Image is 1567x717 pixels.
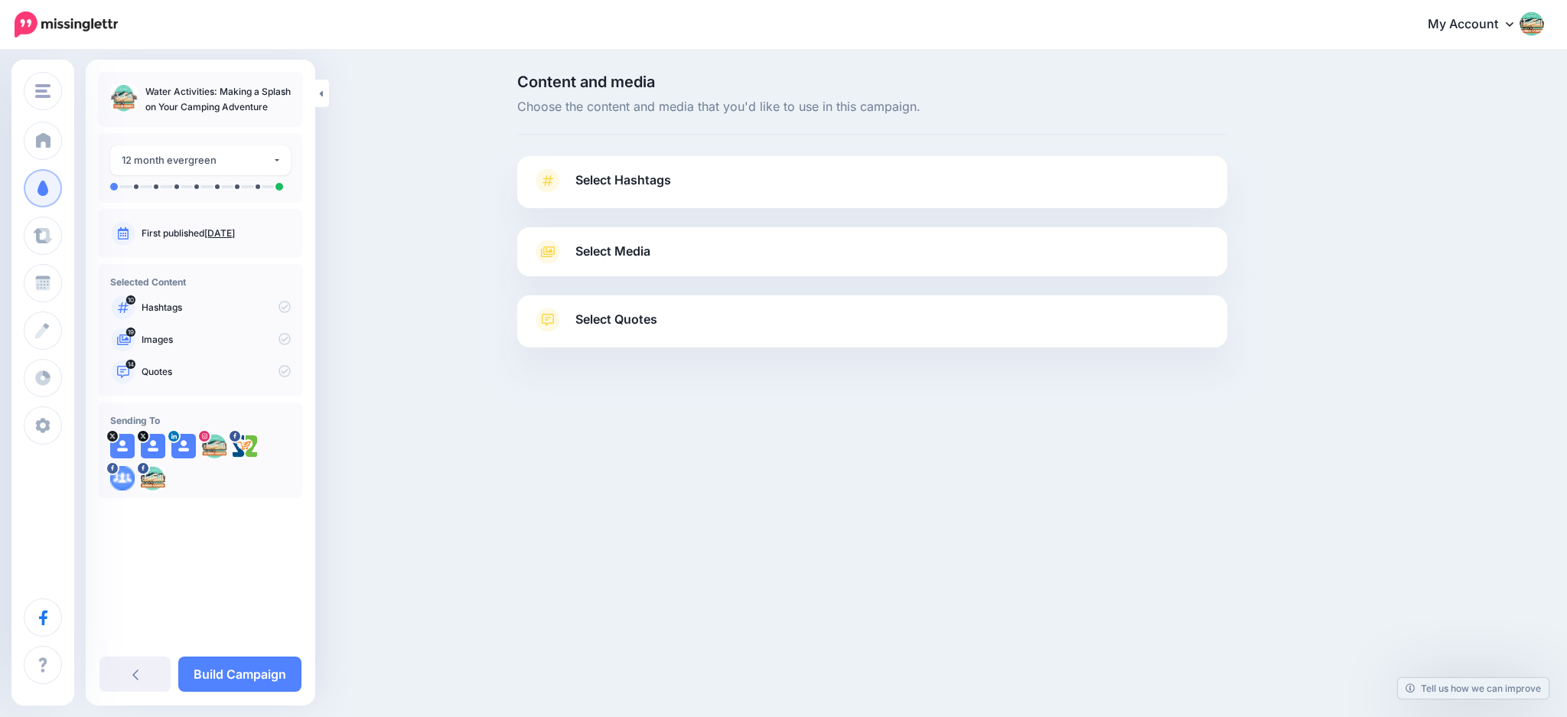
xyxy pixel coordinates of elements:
[110,434,135,458] img: user_default_image.png
[35,84,50,98] img: menu.png
[204,227,235,239] a: [DATE]
[142,301,291,315] p: Hashtags
[110,415,291,426] h4: Sending To
[15,11,118,37] img: Missinglettr
[202,434,226,458] img: 348718459_825514582326704_2163817445594875224_n-bsa134017.jpg
[141,434,165,458] img: user_default_image.png
[575,241,650,262] span: Select Media
[533,240,1212,264] a: Select Media
[110,276,291,288] h4: Selected Content
[145,84,291,115] p: Water Activities: Making a Splash on Your Camping Adventure
[517,97,1227,117] span: Choose the content and media that you'd like to use in this campaign.
[142,333,291,347] p: Images
[142,227,291,240] p: First published
[1398,678,1549,699] a: Tell us how we can improve
[126,360,136,369] span: 14
[122,152,272,169] div: 12 month evergreen
[1412,6,1544,44] a: My Account
[110,145,291,175] button: 12 month evergreen
[533,308,1212,347] a: Select Quotes
[575,309,657,330] span: Select Quotes
[126,295,135,305] span: 10
[533,168,1212,208] a: Select Hashtags
[126,328,135,337] span: 19
[233,434,257,458] img: 17903851_697857423738952_420420873223211590_n-bsa88151.png
[142,365,291,379] p: Quotes
[110,466,135,490] img: aDtjnaRy1nj-bsa133968.png
[517,74,1227,90] span: Content and media
[575,170,671,191] span: Select Hashtags
[141,466,165,490] img: 350656763_966066941485751_697481612438994167_n-bsa133970.jpg
[171,434,196,458] img: user_default_image.png
[110,84,138,112] img: d0141f1b5ab833f3f86d359520a62a47_thumb.jpg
